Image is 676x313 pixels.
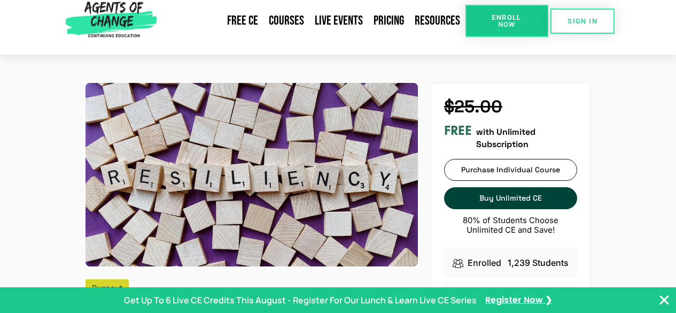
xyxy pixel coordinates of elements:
[368,9,409,33] a: Pricing
[86,279,129,297] div: Burnout
[508,256,569,269] p: 1,239 Students
[444,159,577,181] a: Purchase Individual Course
[444,187,577,209] a: Buy Unlimited CE
[444,123,472,139] h3: FREE
[485,294,552,306] a: Register Now ❯
[444,123,577,150] div: with Unlimited Subscription
[483,14,531,28] span: Enroll Now
[465,5,548,37] a: Enroll Now
[86,83,418,267] img: Resiliency as a Helping Professional (1 General CE Credit)
[658,294,671,307] button: Close Banner
[550,9,615,34] a: SIGN IN
[568,18,597,25] span: SIGN IN
[309,9,368,33] a: Live Events
[468,256,501,269] p: Enrolled
[222,9,263,33] a: Free CE
[161,9,465,33] nav: Menu
[461,165,560,174] span: Purchase Individual Course
[479,194,542,203] span: Buy Unlimited CE
[263,9,309,33] a: Courses
[124,294,477,307] p: Get Up To 6 Live CE Credits This August - Register For Our Lunch & Learn Live CE Series
[444,216,577,235] p: 80% of Students Choose Unlimited CE and Save!
[409,9,465,33] a: Resources
[444,96,577,117] h4: $25.00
